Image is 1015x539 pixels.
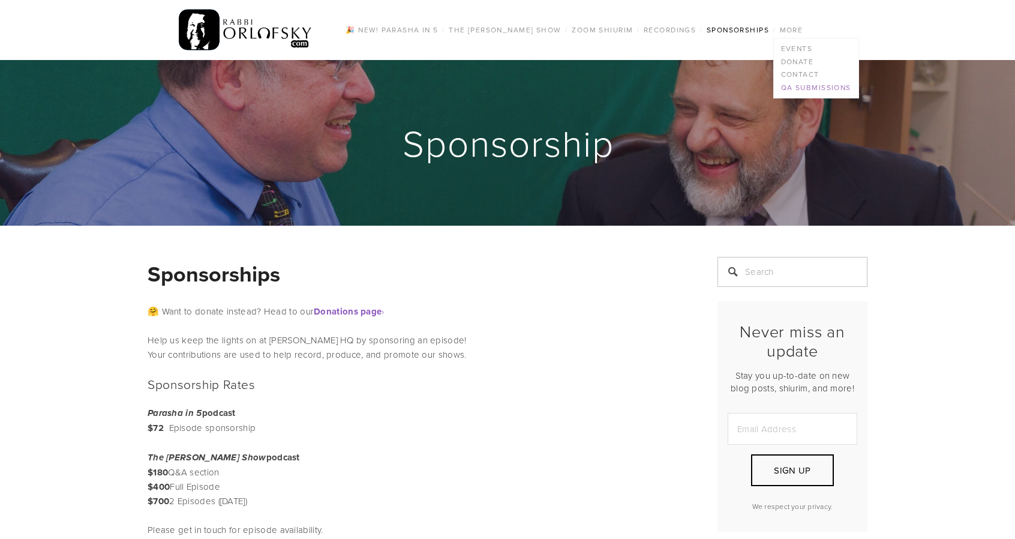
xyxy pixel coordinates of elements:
a: 🎉 NEW! Parasha in 5 [342,22,442,38]
p: Q&A section Full Episode 2 Episodes ([DATE]) [148,450,361,508]
h1: Sponsorship [148,124,869,162]
a: More [776,22,807,38]
span: / [637,25,640,35]
p: Episode sponsorship [148,406,361,436]
button: Sign Up [751,454,834,486]
span: / [565,25,568,35]
p: Stay you up-to-date on new blog posts, shiurim, and more! [728,369,857,394]
strong: podcast $72 [148,406,236,435]
h2: Sponsorship Rates [148,376,361,391]
a: The [PERSON_NAME] Show [445,22,565,38]
span: Sign Up [774,464,810,477]
strong: podcast $180 [148,451,300,479]
span: / [699,25,702,35]
input: Search [717,257,867,287]
h2: Never miss an update [728,322,857,361]
a: Recordings [640,22,699,38]
em: The [PERSON_NAME] Show [148,453,266,463]
em: Parasha in 5 [148,408,202,419]
strong: Sponsorships [148,258,280,289]
img: RabbiOrlofsky.com [179,7,313,53]
a: Sponsorships [703,22,773,38]
span: / [442,25,445,35]
a: QA Submissions [774,81,858,94]
p: Help us keep the lights on at [PERSON_NAME] HQ by sponsoring an episode! Your contributions are u... [148,333,687,362]
a: Donations page› [314,305,385,318]
strong: Donations page [314,305,382,318]
strong: $400 [148,480,170,493]
a: Zoom Shiurim [568,22,636,38]
p: 🤗 Want to donate instead? Head to our [148,304,687,319]
input: Email Address [728,413,857,445]
strong: $700 [148,495,169,508]
span: / [773,25,776,35]
p: Please get in touch for episode availability. [148,523,361,537]
p: We respect your privacy. [728,501,857,511]
a: Events [774,42,858,55]
a: Contact [774,68,858,81]
a: Donate [774,55,858,68]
